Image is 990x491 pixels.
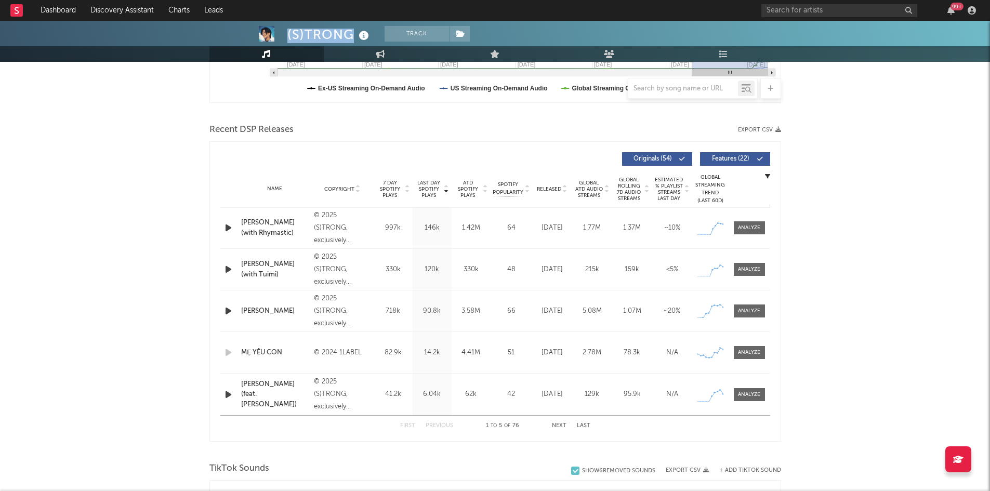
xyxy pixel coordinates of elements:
div: © 2025 (S)TRONG, exclusively licensed to MMusic Records [314,251,371,288]
div: 5.08M [575,306,610,316]
div: <5% [655,264,690,275]
div: [DATE] [535,348,570,358]
div: 1.77M [575,223,610,233]
div: © 2024 1LABEL [314,347,371,359]
span: Global Rolling 7D Audio Streams [615,177,643,202]
div: 99 + [951,3,963,10]
div: Show 6 Removed Sounds [582,468,655,474]
span: Originals ( 54 ) [629,156,677,162]
button: Export CSV [738,127,781,133]
div: 2.78M [575,348,610,358]
span: ATD Spotify Plays [454,180,482,198]
a: [PERSON_NAME] (with Rhymastic) [241,218,309,238]
button: Last [577,423,590,429]
div: 95.9k [615,389,650,400]
a: [PERSON_NAME] [241,306,309,316]
div: [DATE] [535,223,570,233]
div: © 2025 (S)TRONG, exclusively licensed to MMusic Records [314,376,371,413]
div: 90.8k [415,306,449,316]
div: © 2025 (S)TRONG, exclusively licensed to MMusic Records [314,209,371,247]
div: 129k [575,389,610,400]
button: Export CSV [666,467,709,473]
div: 14.2k [415,348,449,358]
div: © 2025 (S)TRONG, exclusively licensed to MMusic Records [314,293,371,330]
div: (S)TRONG [287,26,372,43]
div: 6.04k [415,389,449,400]
div: 146k [415,223,449,233]
div: 1.07M [615,306,650,316]
span: Copyright [324,186,354,192]
div: 64 [493,223,530,233]
div: 82.9k [376,348,410,358]
div: 66 [493,306,530,316]
span: of [504,423,510,428]
div: 718k [376,306,410,316]
span: Global ATD Audio Streams [575,180,603,198]
span: 7 Day Spotify Plays [376,180,404,198]
button: Originals(54) [622,152,692,166]
div: N/A [655,348,690,358]
span: Spotify Popularity [493,181,523,196]
button: 99+ [947,6,955,15]
div: 1.37M [615,223,650,233]
div: 215k [575,264,610,275]
div: 159k [615,264,650,275]
a: [PERSON_NAME] (with Tuimi) [241,259,309,280]
div: 3.58M [454,306,488,316]
div: 1.42M [454,223,488,233]
div: 1 5 76 [474,420,531,432]
div: ~ 20 % [655,306,690,316]
span: TikTok Sounds [209,462,269,475]
a: [PERSON_NAME] (feat. [PERSON_NAME]) [241,379,309,410]
div: 330k [376,264,410,275]
span: to [491,423,497,428]
div: 41.2k [376,389,410,400]
div: 62k [454,389,488,400]
span: Recent DSP Releases [209,124,294,136]
input: Search by song name or URL [628,85,738,93]
div: Name [241,185,309,193]
div: 997k [376,223,410,233]
a: MẸ YÊU CON [241,348,309,358]
button: + Add TikTok Sound [709,468,781,473]
div: 42 [493,389,530,400]
div: N/A [655,389,690,400]
button: Features(22) [700,152,770,166]
div: 51 [493,348,530,358]
div: Global Streaming Trend (Last 60D) [695,174,726,205]
div: 48 [493,264,530,275]
span: Last Day Spotify Plays [415,180,443,198]
input: Search for artists [761,4,917,17]
div: 78.3k [615,348,650,358]
div: [DATE] [535,306,570,316]
div: 120k [415,264,449,275]
button: + Add TikTok Sound [719,468,781,473]
span: Released [537,186,561,192]
span: Features ( 22 ) [707,156,755,162]
button: Track [385,26,450,42]
span: Estimated % Playlist Streams Last Day [655,177,683,202]
div: ~ 10 % [655,223,690,233]
div: 330k [454,264,488,275]
div: [DATE] [535,264,570,275]
div: 4.41M [454,348,488,358]
button: Next [552,423,566,429]
button: First [400,423,415,429]
button: Previous [426,423,453,429]
div: [DATE] [535,389,570,400]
